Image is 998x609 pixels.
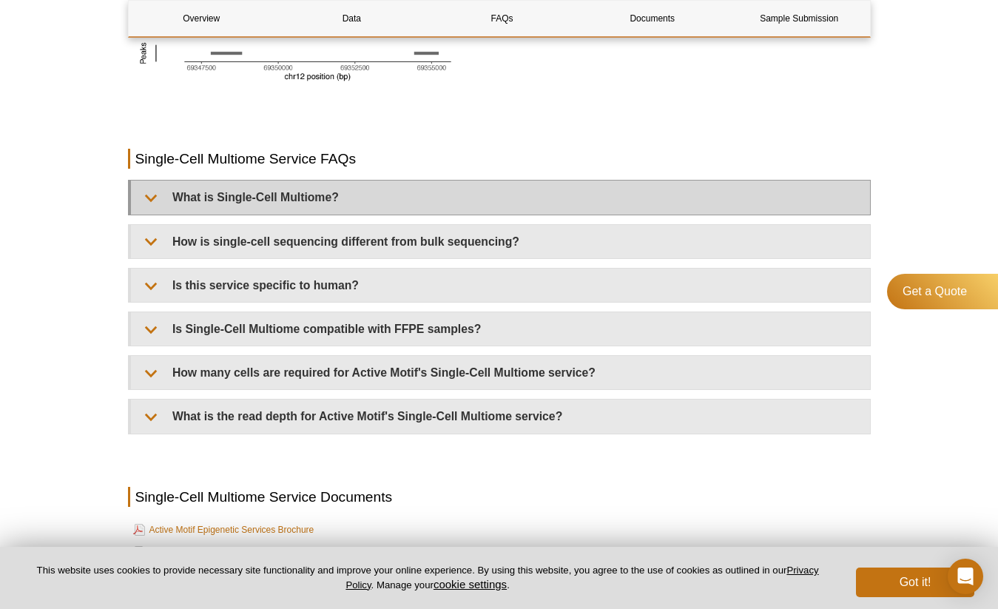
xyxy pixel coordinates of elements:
a: Documents [579,1,725,36]
div: Open Intercom Messenger [948,559,983,594]
summary: How is single-cell sequencing different from bulk sequencing? [131,225,870,258]
button: Got it! [856,568,974,597]
a: Active Motif Epigenetic Services Brochure [133,521,314,539]
a: Overview [129,1,274,36]
a: FAQs [429,1,575,36]
summary: What is Single-Cell Multiome? [131,181,870,214]
summary: What is the read depth for Active Motif's Single-Cell Multiome service?​ [131,400,870,433]
a: Data [279,1,425,36]
summary: Is this service specific to human? [131,269,870,302]
a: Privacy Policy [345,565,818,590]
h2: Single-Cell Multiome Service Documents [128,487,871,507]
a: Sample Preparation for Single-Cell Multiome Services [133,543,361,561]
a: Sample Submission [729,1,869,36]
p: This website uses cookies to provide necessary site functionality and improve your online experie... [24,564,832,592]
summary: Is Single-Cell Multiome compatible with FFPE samples?​ [131,312,870,346]
a: Get a Quote [887,274,998,309]
summary: How many cells are required for Active Motif's Single-Cell Multiome service?​ [131,356,870,389]
h2: Single-Cell Multiome Service FAQs​ [128,149,871,169]
button: cookie settings [434,578,507,591]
